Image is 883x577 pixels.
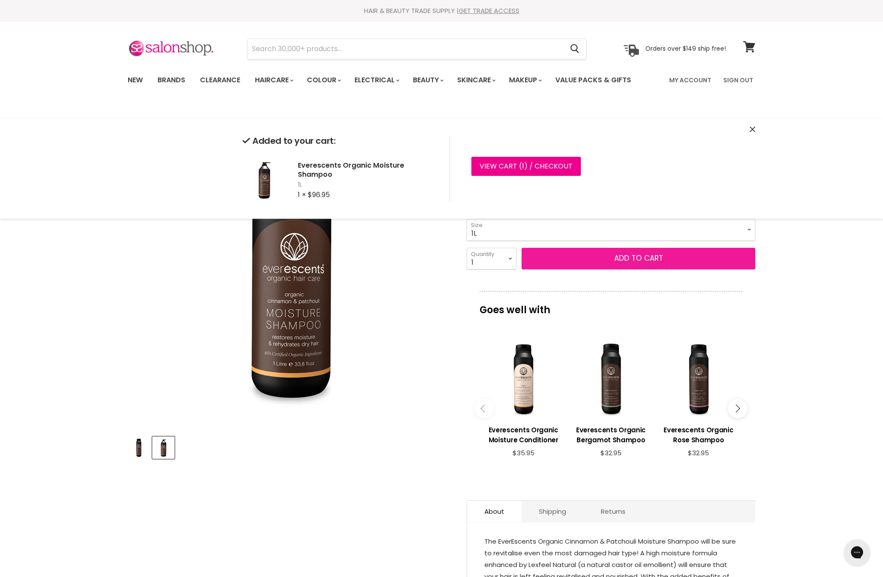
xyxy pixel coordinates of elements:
h3: Everescents Organic Rose Shampoo [659,425,738,445]
nav: Main [117,68,766,93]
a: Returns [583,501,643,522]
button: Everescents Organic Moisture Shampoo [128,437,150,459]
img: Everescents Organic Moisture Shampoo [153,438,174,458]
a: View product:Everescents Organic Rose Shampoo [659,418,738,449]
div: HAIR & BEAUTY TRADE SUPPLY | [117,6,766,15]
p: Goes well with [480,291,742,320]
span: 1L [298,181,435,189]
div: Everescents Organic Moisture Shampoo image. Click or Scroll to Zoom. [128,105,451,428]
button: Everescents Organic Moisture Shampoo [152,437,174,459]
select: Quantity [467,248,516,269]
img: Everescents Organic Moisture Shampoo [242,158,286,201]
span: $35.95 [512,448,535,457]
a: Haircare [248,71,299,89]
button: Add to cart [522,248,755,269]
a: Clearance [193,71,247,89]
a: Sign Out [718,71,758,89]
a: My Account [664,71,716,89]
a: View product:Everescents Organic Moisture Conditioner [484,418,563,449]
a: Value Packs & Gifts [549,71,638,89]
span: 1 × [298,190,306,200]
span: $32.95 [688,448,709,457]
p: Orders over $149 ship free! [645,45,726,52]
a: New [121,71,149,89]
button: Close [750,125,755,134]
h3: Everescents Organic Bergamot Shampoo [571,425,650,445]
span: $32.95 [600,448,622,457]
a: View cart (1) / Checkout [471,157,581,176]
ul: Main menu [121,68,651,93]
a: Electrical [348,71,405,89]
h2: Added to your cart: [242,136,435,146]
a: GET TRADE ACCESS [459,6,519,15]
span: $96.95 [308,190,330,200]
a: Brands [151,71,192,89]
span: 1 [522,161,524,171]
a: Beauty [406,71,449,89]
iframe: Gorgias live chat messenger [840,536,874,568]
h2: Everescents Organic Moisture Shampoo [298,161,435,179]
button: Search [563,39,586,59]
a: Colour [300,71,346,89]
img: Everescents Organic Moisture Shampoo [129,438,149,458]
a: Shipping [522,501,583,522]
form: Product [247,39,587,59]
a: Makeup [503,71,547,89]
input: Search [248,39,563,59]
a: About [467,501,522,522]
h3: Everescents Organic Moisture Conditioner [484,425,563,445]
div: Product thumbnails [126,434,452,459]
a: Skincare [451,71,501,89]
a: View product:Everescents Organic Bergamot Shampoo [571,418,650,449]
